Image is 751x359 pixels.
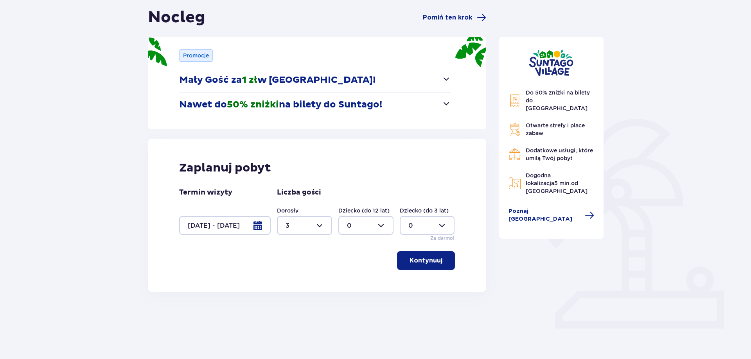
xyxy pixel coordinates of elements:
p: Termin wizyty [179,188,232,197]
span: 1 zł [242,74,257,86]
span: 50% zniżki [227,99,279,111]
label: Dorosły [277,207,298,214]
span: 5 min. [554,180,571,186]
p: Kontynuuj [410,256,442,265]
a: Poznaj [GEOGRAPHIC_DATA] [508,207,595,223]
p: Zaplanuj pobyt [179,161,271,175]
span: Otwarte strefy i place zabaw [526,122,585,136]
label: Dziecko (do 12 lat) [338,207,390,214]
img: Map Icon [508,177,521,189]
img: Suntago Village [529,49,573,76]
button: Kontynuuj [397,251,455,270]
a: Pomiń ten krok [423,13,486,22]
label: Dziecko (do 3 lat) [400,207,449,214]
p: Mały Gość za w [GEOGRAPHIC_DATA]! [179,74,375,86]
h1: Nocleg [148,8,205,27]
p: Nawet do na bilety do Suntago! [179,99,382,111]
span: Dogodna lokalizacja od [GEOGRAPHIC_DATA] [526,172,588,194]
p: Promocje [183,52,209,59]
img: Grill Icon [508,123,521,136]
button: Nawet do50% zniżkina bilety do Suntago! [179,93,451,117]
span: Poznaj [GEOGRAPHIC_DATA] [508,207,580,223]
p: Liczba gości [277,188,321,197]
img: Discount Icon [508,94,521,107]
button: Mały Gość za1 złw [GEOGRAPHIC_DATA]! [179,68,451,92]
p: Za darmo! [430,235,455,242]
span: Dodatkowe usługi, które umilą Twój pobyt [526,147,593,161]
span: Do 50% zniżki na bilety do [GEOGRAPHIC_DATA] [526,89,590,111]
span: Pomiń ten krok [423,13,472,22]
img: Restaurant Icon [508,148,521,161]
